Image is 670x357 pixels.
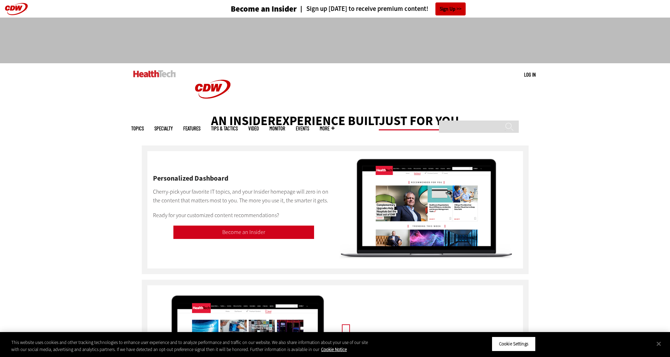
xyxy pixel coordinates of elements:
[248,126,259,131] a: Video
[335,157,517,262] img: Computer screen with personalized dashboard
[153,211,335,220] p: Ready for your customized content recommendations?
[435,2,466,15] a: Sign Up
[204,5,297,13] a: Become an Insider
[320,126,334,131] span: More
[131,126,144,131] span: Topics
[186,63,239,115] img: Home
[211,126,238,131] a: Tips & Tactics
[153,187,335,205] p: Cherry-pick your favorite IT topics, and your Insider homepage will zero in on the content that m...
[154,126,173,131] span: Specialty
[651,336,666,351] button: Close
[207,25,463,56] iframe: advertisement
[342,324,350,337] img: Saved content flag
[269,126,285,131] a: MonITor
[492,337,536,351] button: Cookie Settings
[524,71,536,78] div: User menu
[379,112,459,130] span: just for you
[11,339,369,353] div: This website uses cookies and other tracking technologies to enhance user experience and to analy...
[321,346,347,352] a: More information about your privacy
[524,71,536,78] a: Log in
[231,5,297,13] h3: Become an Insider
[297,6,428,12] a: Sign up [DATE] to receive premium content!
[133,70,176,77] img: Home
[296,126,309,131] a: Events
[153,175,335,182] h2: Personalized Dashboard
[173,226,314,239] a: Become an Insider
[183,126,200,131] a: Features
[186,110,239,117] a: CDW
